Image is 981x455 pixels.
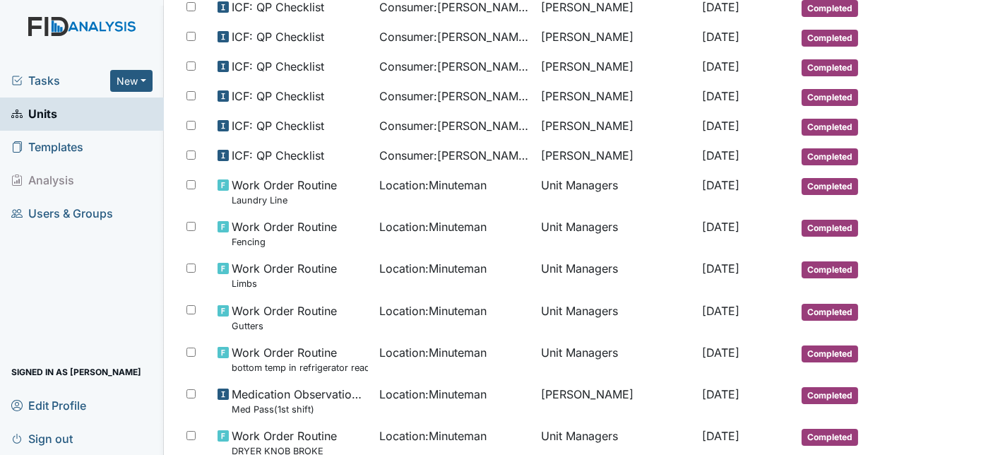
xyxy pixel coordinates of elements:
[802,119,858,136] span: Completed
[702,220,739,234] span: [DATE]
[232,302,337,333] span: Work Order Routine Gutters
[110,70,153,92] button: New
[232,260,337,290] span: Work Order Routine Limbs
[702,148,739,162] span: [DATE]
[232,386,368,416] span: Medication Observation Checklist Med Pass(1st shift)
[802,148,858,165] span: Completed
[379,344,487,361] span: Location : Minuteman
[802,261,858,278] span: Completed
[702,30,739,44] span: [DATE]
[702,387,739,401] span: [DATE]
[232,147,324,164] span: ICF: QP Checklist
[232,277,337,290] small: Limbs
[379,28,530,45] span: Consumer : [PERSON_NAME]
[232,403,368,416] small: Med Pass(1st shift)
[11,203,113,225] span: Users & Groups
[702,261,739,276] span: [DATE]
[11,394,86,416] span: Edit Profile
[379,302,487,319] span: Location : Minuteman
[535,338,697,380] td: Unit Managers
[702,345,739,360] span: [DATE]
[535,112,697,141] td: [PERSON_NAME]
[535,52,697,82] td: [PERSON_NAME]
[702,429,739,443] span: [DATE]
[535,171,697,213] td: Unit Managers
[232,117,324,134] span: ICF: QP Checklist
[11,136,83,158] span: Templates
[702,304,739,318] span: [DATE]
[535,141,697,171] td: [PERSON_NAME]
[535,23,697,52] td: [PERSON_NAME]
[702,178,739,192] span: [DATE]
[535,82,697,112] td: [PERSON_NAME]
[535,380,697,422] td: [PERSON_NAME]
[232,28,324,45] span: ICF: QP Checklist
[802,387,858,404] span: Completed
[802,304,858,321] span: Completed
[232,235,337,249] small: Fencing
[232,194,337,207] small: Laundry Line
[379,260,487,277] span: Location : Minuteman
[11,72,110,89] a: Tasks
[379,88,530,105] span: Consumer : [PERSON_NAME]
[535,297,697,338] td: Unit Managers
[232,319,337,333] small: Gutters
[802,178,858,195] span: Completed
[379,427,487,444] span: Location : Minuteman
[379,147,530,164] span: Consumer : [PERSON_NAME]
[232,88,324,105] span: ICF: QP Checklist
[11,427,73,449] span: Sign out
[232,344,368,374] span: Work Order Routine bottom temp in refrigerator reading low
[379,58,530,75] span: Consumer : [PERSON_NAME]
[802,30,858,47] span: Completed
[702,89,739,103] span: [DATE]
[535,213,697,254] td: Unit Managers
[379,117,530,134] span: Consumer : [PERSON_NAME][GEOGRAPHIC_DATA]
[802,89,858,106] span: Completed
[802,59,858,76] span: Completed
[232,177,337,207] span: Work Order Routine Laundry Line
[802,220,858,237] span: Completed
[379,218,487,235] span: Location : Minuteman
[802,345,858,362] span: Completed
[232,361,368,374] small: bottom temp in refrigerator reading low
[802,429,858,446] span: Completed
[702,59,739,73] span: [DATE]
[379,177,487,194] span: Location : Minuteman
[232,218,337,249] span: Work Order Routine Fencing
[11,103,57,125] span: Units
[702,119,739,133] span: [DATE]
[379,386,487,403] span: Location : Minuteman
[535,254,697,296] td: Unit Managers
[232,58,324,75] span: ICF: QP Checklist
[11,361,141,383] span: Signed in as [PERSON_NAME]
